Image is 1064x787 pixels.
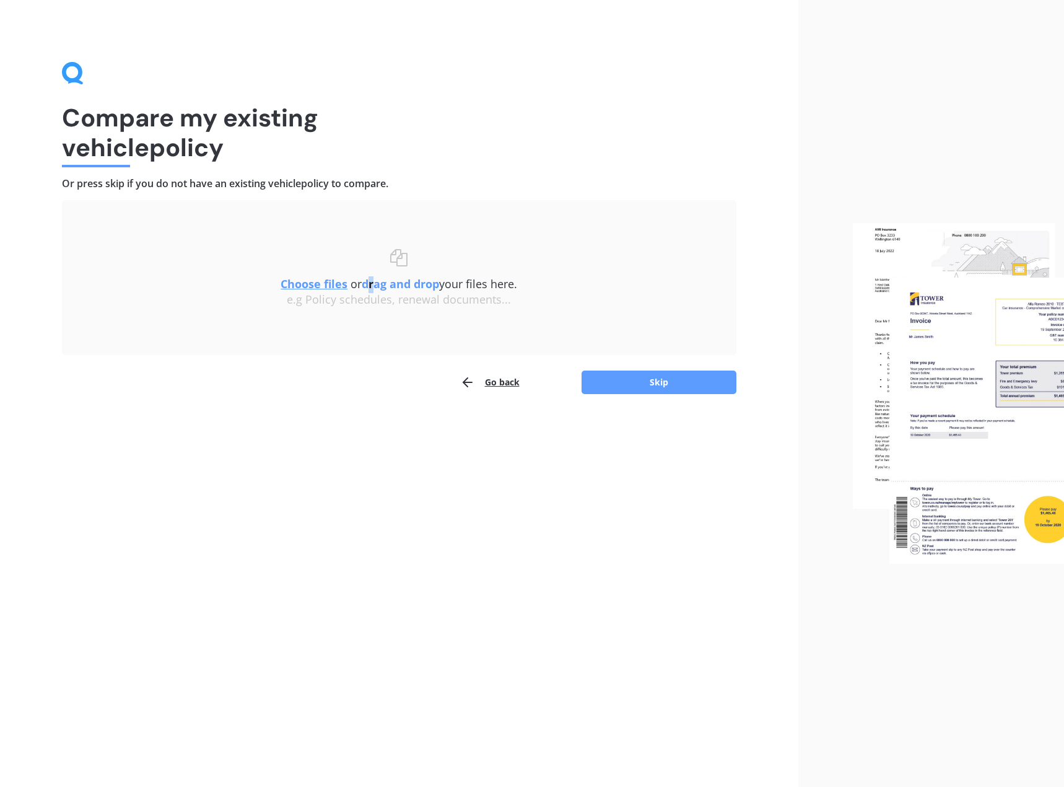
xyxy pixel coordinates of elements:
button: Go back [460,370,520,395]
h1: Compare my existing vehicle policy [62,103,736,162]
h4: Or press skip if you do not have an existing vehicle policy to compare. [62,177,736,190]
u: Choose files [281,276,347,291]
button: Skip [582,371,736,394]
img: files.webp [853,223,1064,564]
span: or your files here. [281,276,517,291]
b: drag and drop [362,276,439,291]
div: e.g Policy schedules, renewal documents... [87,293,712,307]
